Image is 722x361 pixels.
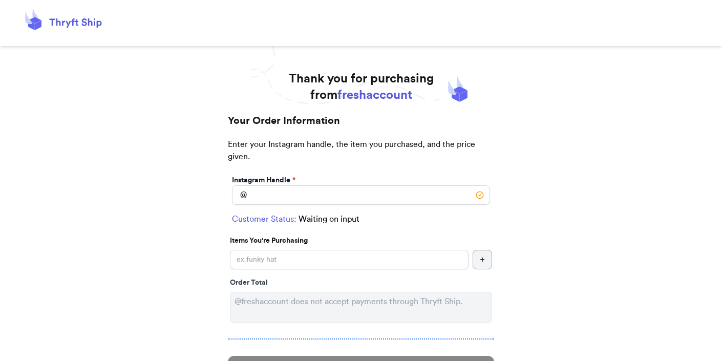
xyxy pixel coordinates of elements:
[230,250,469,269] input: ex.funky hat
[228,138,494,173] p: Enter your Instagram handle, the item you purchased, and the price given.
[232,175,295,185] label: Instagram Handle
[337,89,412,101] span: freshaccount
[232,185,247,205] div: @
[228,114,494,138] h2: Your Order Information
[232,213,296,225] span: Customer Status:
[230,278,492,288] div: Order Total
[299,213,359,225] span: Waiting on input
[289,71,434,103] h1: Thank you for purchasing from
[230,236,492,246] p: Items You're Purchasing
